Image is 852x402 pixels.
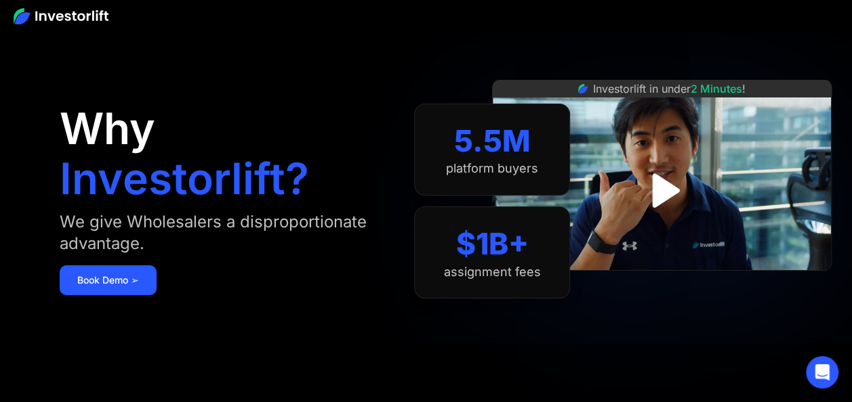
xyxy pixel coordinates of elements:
[632,160,692,221] a: open lightbox
[456,226,529,262] div: $1B+
[444,265,541,280] div: assignment fees
[691,82,742,95] span: 2 Minutes
[593,81,746,97] div: Investorlift in under !
[60,211,387,254] div: We give Wholesalers a disproportionate advantage.
[561,277,764,294] iframe: Customer reviews powered by Trustpilot
[60,265,157,295] a: Book Demo ➢
[454,123,531,159] div: 5.5M
[806,356,838,388] div: Open Intercom Messenger
[446,161,538,176] div: platform buyers
[60,157,309,200] h1: Investorlift?
[60,107,155,150] h1: Why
